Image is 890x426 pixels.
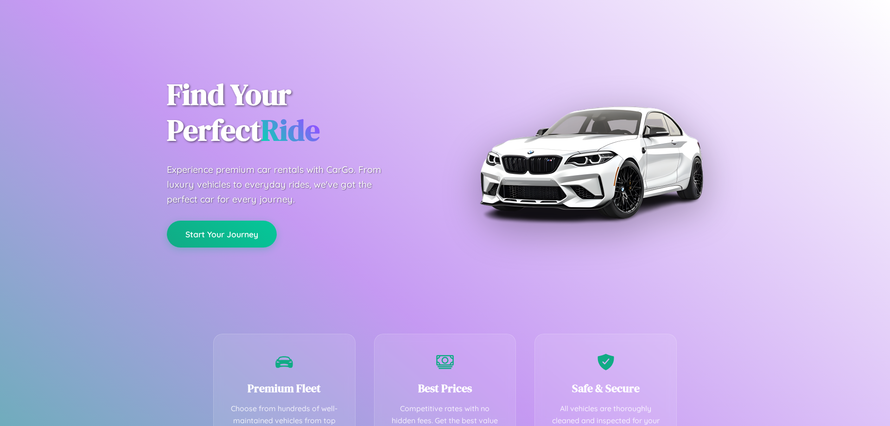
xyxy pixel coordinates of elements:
[167,221,277,248] button: Start Your Journey
[167,162,399,207] p: Experience premium car rentals with CarGo. From luxury vehicles to everyday rides, we've got the ...
[261,110,320,150] span: Ride
[549,381,662,396] h3: Safe & Secure
[167,77,431,148] h1: Find Your Perfect
[475,46,707,278] img: Premium BMW car rental vehicle
[388,381,502,396] h3: Best Prices
[228,381,341,396] h3: Premium Fleet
